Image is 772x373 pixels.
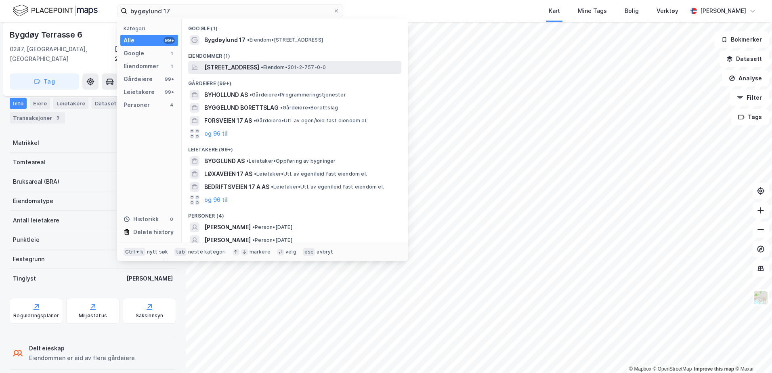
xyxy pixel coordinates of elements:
div: 1 [168,63,175,69]
div: 99+ [164,76,175,82]
button: og 96 til [204,195,228,205]
div: [PERSON_NAME] [126,274,173,283]
div: Eiendommer [124,61,159,71]
div: Bruksareal (BRA) [13,177,59,186]
div: 0 [168,216,175,222]
div: neste kategori [188,249,226,255]
div: Reguleringsplaner [13,312,59,319]
div: Miljøstatus [79,312,107,319]
span: • [280,105,283,111]
span: • [254,171,256,177]
span: BYGGLUND AS [204,156,245,166]
div: Gårdeiere [124,74,153,84]
span: [PERSON_NAME] [204,222,251,232]
span: • [254,117,256,124]
span: Gårdeiere • Borettslag [280,105,338,111]
img: Z [753,290,768,305]
div: Verktøy [657,6,678,16]
span: [STREET_ADDRESS] [204,63,259,72]
span: FORSVEIEN 17 AS [204,116,252,126]
span: [PERSON_NAME] [204,235,251,245]
div: Eiendomstype [13,196,53,206]
button: Analyse [722,70,769,86]
div: Kontrollprogram for chat [732,334,772,373]
span: Eiendom • [STREET_ADDRESS] [247,37,323,43]
div: Personer (4) [182,206,408,221]
span: Person • [DATE] [252,237,292,243]
div: Bygdøy Terrasse 6 [10,28,84,41]
span: • [271,184,273,190]
span: • [252,224,255,230]
a: OpenStreetMap [653,366,692,372]
div: Kategori [124,25,178,31]
div: esc [303,248,315,256]
div: Transaksjoner [10,112,65,124]
span: • [246,158,249,164]
span: Gårdeiere • Utl. av egen/leid fast eiendom el. [254,117,367,124]
div: Punktleie [13,235,40,245]
div: [GEOGRAPHIC_DATA], 2/513 [115,44,176,64]
a: Improve this map [694,366,734,372]
div: Eiere [30,98,50,109]
div: 99+ [164,89,175,95]
div: Google (1) [182,19,408,34]
div: [PERSON_NAME] [700,6,746,16]
span: Leietaker • Utl. av egen/leid fast eiendom el. [271,184,384,190]
button: Filter [730,90,769,106]
div: 0287, [GEOGRAPHIC_DATA], [GEOGRAPHIC_DATA] [10,44,115,64]
div: Alle [124,36,134,45]
div: Google [124,48,144,58]
div: Eiendommer (1) [182,46,408,61]
div: avbryt [317,249,333,255]
span: • [252,237,255,243]
div: Eiendommen er eid av flere gårdeiere [29,353,135,363]
button: Tags [731,109,769,125]
button: Bokmerker [714,31,769,48]
span: Leietaker • Utl. av egen/leid fast eiendom el. [254,171,367,177]
div: Datasett [92,98,122,109]
button: Tag [10,73,79,90]
a: Mapbox [629,366,651,372]
span: LØXAVEIEN 17 AS [204,169,252,179]
div: markere [250,249,271,255]
div: Antall leietakere [13,216,59,225]
div: Ctrl + k [124,248,145,256]
button: Datasett [720,51,769,67]
div: Delt eieskap [29,344,135,353]
div: Historikk [124,214,159,224]
span: Person • [DATE] [252,224,292,231]
div: Mine Tags [578,6,607,16]
div: 1 [168,50,175,57]
div: Tinglyst [13,274,36,283]
div: Leietakere (99+) [182,140,408,155]
div: Saksinnsyn [136,312,164,319]
div: Matrikkel [13,138,39,148]
input: Søk på adresse, matrikkel, gårdeiere, leietakere eller personer [127,5,333,17]
div: Info [10,98,27,109]
span: Eiendom • 301-2-757-0-0 [261,64,326,71]
div: nytt søk [147,249,168,255]
span: BYGGELUND BORETTSLAG [204,103,279,113]
span: BYHOLLUND AS [204,90,248,100]
span: Gårdeiere • Programmeringstjenester [250,92,346,98]
div: Gårdeiere (99+) [182,74,408,88]
div: velg [285,249,296,255]
div: tab [174,248,187,256]
iframe: Chat Widget [732,334,772,373]
div: Leietakere [124,87,155,97]
div: Tomteareal [13,157,45,167]
div: Leietakere [53,98,88,109]
div: Kart [549,6,560,16]
span: • [261,64,263,70]
div: Festegrunn [13,254,44,264]
div: 3 [54,114,62,122]
div: 4 [168,102,175,108]
span: BEDRIFTSVEIEN 17 A AS [204,182,269,192]
button: og 96 til [204,129,228,138]
span: Leietaker • Oppføring av bygninger [246,158,336,164]
span: Bygdøylund 17 [204,35,245,45]
span: • [250,92,252,98]
div: Delete history [133,227,174,237]
span: • [247,37,250,43]
div: Bolig [625,6,639,16]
